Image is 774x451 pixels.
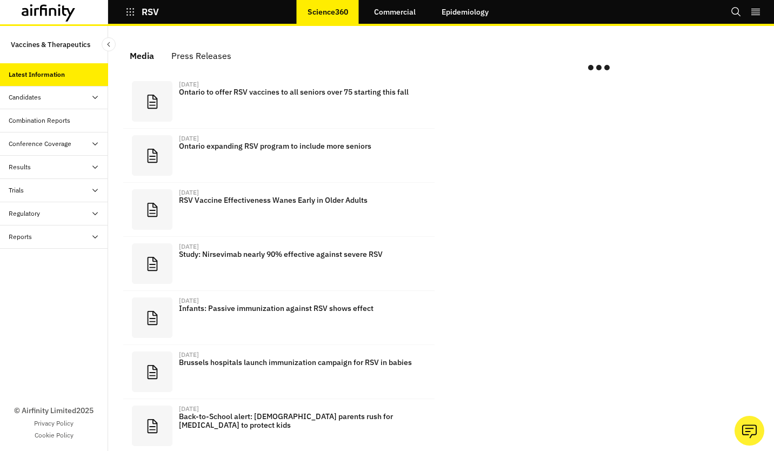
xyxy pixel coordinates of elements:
[123,345,435,399] a: [DATE]Brussels hospitals launch immunization campaign for RSV in babies
[130,48,154,64] div: Media
[35,430,74,440] a: Cookie Policy
[34,419,74,428] a: Privacy Policy
[731,3,742,21] button: Search
[9,209,40,218] div: Regulatory
[179,358,426,367] p: Brussels hospitals launch immunization campaign for RSV in babies
[9,162,31,172] div: Results
[179,250,426,258] p: Study: Nirsevimab nearly 90% effective against severe RSV
[102,37,116,51] button: Close Sidebar
[142,7,159,17] p: RSV
[735,416,764,446] button: Ask our analysts
[123,129,435,183] a: [DATE]Ontario expanding RSV program to include more seniors
[9,185,24,195] div: Trials
[179,135,199,142] div: [DATE]
[123,75,435,129] a: [DATE]Ontario to offer RSV vaccines to all seniors over 75 starting this fall
[179,243,199,250] div: [DATE]
[179,196,426,204] p: RSV Vaccine Effectiveness Wanes Early in Older Adults
[125,3,159,21] button: RSV
[11,35,90,55] p: Vaccines & Therapeutics
[123,237,435,291] a: [DATE]Study: Nirsevimab nearly 90% effective against severe RSV
[9,232,32,242] div: Reports
[179,351,199,358] div: [DATE]
[9,139,71,149] div: Conference Coverage
[179,297,199,304] div: [DATE]
[179,412,426,429] p: Back-to-School alert: [DEMOGRAPHIC_DATA] parents rush for [MEDICAL_DATA] to protect kids
[9,116,70,125] div: Combination Reports
[179,189,199,196] div: [DATE]
[179,406,199,412] div: [DATE]
[179,81,199,88] div: [DATE]
[14,405,94,416] p: © Airfinity Limited 2025
[123,183,435,237] a: [DATE]RSV Vaccine Effectiveness Wanes Early in Older Adults
[123,291,435,345] a: [DATE]Infants: Passive immunization against RSV shows effect
[171,48,231,64] div: Press Releases
[9,70,65,79] div: Latest Information
[9,92,41,102] div: Candidates
[179,88,426,96] p: Ontario to offer RSV vaccines to all seniors over 75 starting this fall
[179,304,426,313] p: Infants: Passive immunization against RSV shows effect
[179,142,426,150] p: Ontario expanding RSV program to include more seniors
[308,8,348,16] p: Science360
